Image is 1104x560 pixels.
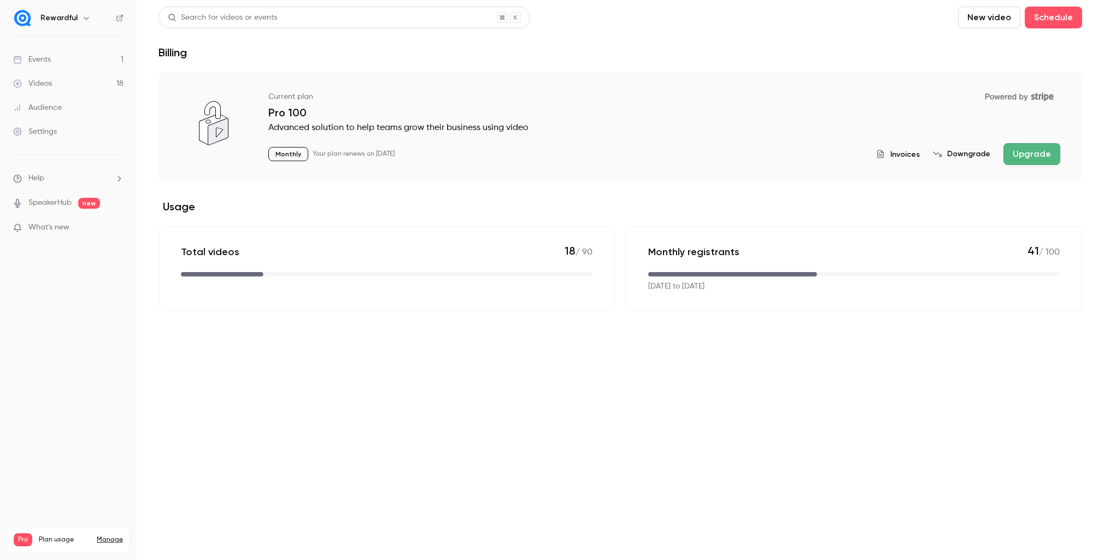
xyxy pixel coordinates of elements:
[1003,143,1060,165] button: Upgrade
[110,223,124,233] iframe: Noticeable Trigger
[168,12,277,23] div: Search for videos or events
[97,535,123,544] a: Manage
[28,222,69,233] span: What's new
[13,126,57,137] div: Settings
[268,147,308,161] p: Monthly
[268,91,313,102] p: Current plan
[1027,244,1039,257] span: 41
[40,13,78,23] h6: Rewardful
[933,149,990,160] button: Downgrade
[876,149,920,160] button: Invoices
[565,244,592,259] p: / 90
[158,200,1082,213] h2: Usage
[1025,7,1082,28] button: Schedule
[648,245,739,258] p: Monthly registrants
[28,197,72,209] a: SpeakerHub
[181,245,239,258] p: Total videos
[313,150,395,158] p: Your plan renews on [DATE]
[14,533,32,546] span: Pro
[14,9,31,27] img: Rewardful
[648,281,704,292] p: [DATE] to [DATE]
[28,173,44,184] span: Help
[13,102,62,113] div: Audience
[958,7,1020,28] button: New video
[158,46,187,59] h1: Billing
[78,198,100,209] span: new
[268,121,1060,134] p: Advanced solution to help teams grow their business using video
[39,535,90,544] span: Plan usage
[268,106,1060,119] p: Pro 100
[13,78,52,89] div: Videos
[1027,244,1060,259] p: / 100
[158,72,1082,310] section: billing
[13,54,51,65] div: Events
[13,173,124,184] li: help-dropdown-opener
[890,149,920,160] span: Invoices
[565,244,576,257] span: 18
